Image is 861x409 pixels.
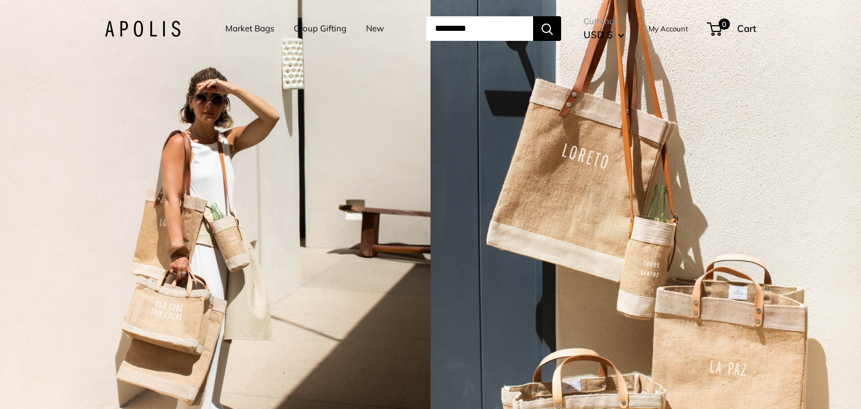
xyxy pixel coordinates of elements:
[584,13,624,29] span: Currency
[737,22,756,34] span: Cart
[225,21,274,36] a: Market Bags
[533,16,561,41] button: Search
[708,20,756,38] a: 0 Cart
[719,18,730,30] span: 0
[105,21,180,37] img: Apolis
[584,26,624,44] button: USD $
[426,16,533,41] input: Search...
[294,21,346,36] a: Group Gifting
[584,29,613,40] span: USD $
[366,21,384,36] a: New
[649,22,688,35] a: My Account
